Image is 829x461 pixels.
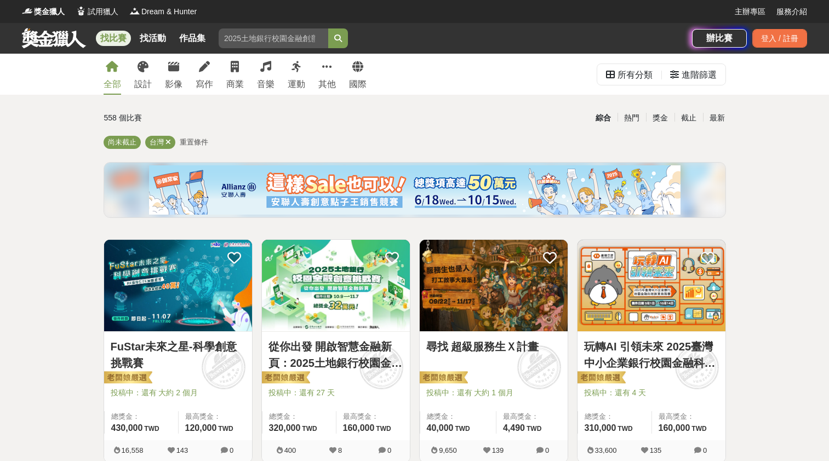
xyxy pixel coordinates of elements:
[703,108,731,128] div: 最新
[22,5,33,16] img: Logo
[584,387,719,399] span: 投稿中：還有 4 天
[545,446,549,454] span: 0
[418,371,468,386] img: 老闆娘嚴選
[302,425,317,433] span: TWD
[180,138,208,146] span: 重置條件
[376,425,391,433] span: TWD
[122,446,144,454] span: 16,558
[268,387,403,399] span: 投稿中：還有 27 天
[149,165,681,215] img: cf4fb443-4ad2-4338-9fa3-b46b0bf5d316.png
[703,446,707,454] span: 0
[196,78,213,91] div: 寫作
[439,446,457,454] span: 9,650
[102,371,152,386] img: 老闆娘嚴選
[111,423,143,433] span: 430,000
[682,64,717,86] div: 進階篩選
[226,54,244,95] a: 商業
[318,78,336,91] div: 其他
[175,31,210,46] a: 作品集
[185,423,217,433] span: 120,000
[585,411,645,422] span: 總獎金：
[427,411,489,422] span: 總獎金：
[284,446,296,454] span: 400
[288,54,305,95] a: 運動
[492,446,504,454] span: 139
[618,425,632,433] span: TWD
[134,78,152,91] div: 設計
[257,78,275,91] div: 音樂
[659,423,690,433] span: 160,000
[349,78,367,91] div: 國際
[262,240,410,331] img: Cover Image
[129,5,140,16] img: Logo
[219,28,328,48] input: 2025土地銀行校園金融創意挑戰賽：從你出發 開啟智慧金融新頁
[691,425,706,433] span: TWD
[503,423,525,433] span: 4,490
[257,54,275,95] a: 音樂
[752,29,807,48] div: 登入 / 註冊
[674,108,703,128] div: 截止
[735,6,765,18] a: 主辦專區
[96,31,131,46] a: 找比賽
[111,411,171,422] span: 總獎金：
[527,425,541,433] span: TWD
[260,371,310,386] img: 老闆娘嚴選
[338,446,342,454] span: 8
[268,338,403,371] a: 從你出發 開啟智慧金融新頁：2025土地銀行校園金融創意挑戰賽
[618,64,653,86] div: 所有分類
[111,387,245,399] span: 投稿中：還有 大約 2 個月
[176,446,188,454] span: 143
[144,425,159,433] span: TWD
[104,108,311,128] div: 558 個比賽
[455,425,470,433] span: TWD
[776,6,807,18] a: 服務介紹
[575,371,626,386] img: 老闆娘嚴選
[589,108,618,128] div: 綜合
[34,6,65,18] span: 獎金獵人
[578,240,725,331] img: Cover Image
[659,411,719,422] span: 最高獎金：
[230,446,233,454] span: 0
[503,411,561,422] span: 最高獎金：
[226,78,244,91] div: 商業
[427,423,454,433] span: 40,000
[692,29,747,48] a: 辦比賽
[269,411,329,422] span: 總獎金：
[196,54,213,95] a: 寫作
[646,108,674,128] div: 獎金
[104,78,121,91] div: 全部
[141,6,197,18] span: Dream & Hunter
[218,425,233,433] span: TWD
[104,240,252,331] img: Cover Image
[650,446,662,454] span: 135
[584,338,719,371] a: 玩轉AI 引領未來 2025臺灣中小企業銀行校園金融科技創意挑戰賽
[104,54,121,95] a: 全部
[420,240,568,331] img: Cover Image
[111,338,245,371] a: FuStar未來之星-科學創意挑戰賽
[150,138,164,146] span: 台灣
[88,6,118,18] span: 試用獵人
[618,108,646,128] div: 熱門
[426,387,561,399] span: 投稿中：還有 大約 1 個月
[343,423,375,433] span: 160,000
[387,446,391,454] span: 0
[426,338,561,355] a: 尋找 超級服務生Ｘ計畫
[288,78,305,91] div: 運動
[76,6,118,18] a: Logo試用獵人
[585,423,616,433] span: 310,000
[108,138,136,146] span: 尚未截止
[135,31,170,46] a: 找活動
[76,5,87,16] img: Logo
[165,78,182,91] div: 影像
[185,411,245,422] span: 最高獎金：
[129,6,197,18] a: LogoDream & Hunter
[343,411,403,422] span: 最高獎金：
[349,54,367,95] a: 國際
[22,6,65,18] a: Logo獎金獵人
[595,446,617,454] span: 33,600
